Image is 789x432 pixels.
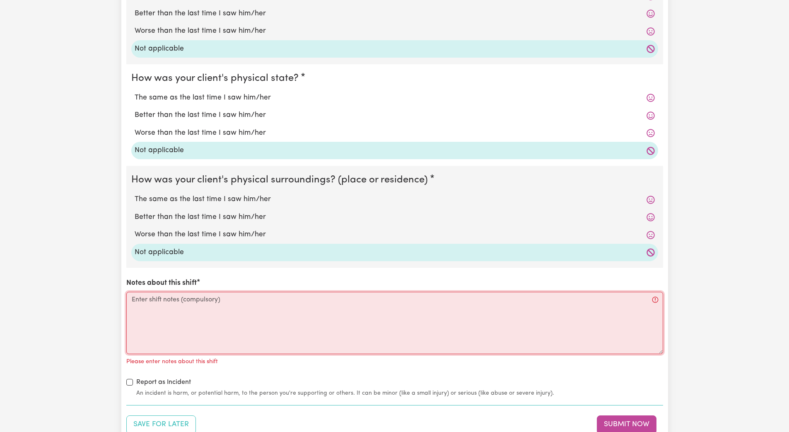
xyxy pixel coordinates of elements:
label: Better than the last time I saw him/her [135,110,655,121]
label: Better than the last time I saw him/her [135,212,655,223]
label: Not applicable [135,145,655,156]
label: Notes about this shift [126,278,197,289]
label: Not applicable [135,44,655,54]
label: Worse than the last time I saw him/her [135,229,655,240]
label: Better than the last time I saw him/her [135,8,655,19]
label: Report as Incident [136,377,191,387]
legend: How was your client's physical surroundings? (place or residence) [131,172,431,187]
label: Worse than the last time I saw him/her [135,26,655,36]
legend: How was your client's physical state? [131,71,302,86]
label: The same as the last time I saw him/her [135,194,655,205]
small: An incident is harm, or potential harm, to the person you're supporting or others. It can be mino... [136,389,663,398]
label: The same as the last time I saw him/her [135,92,655,103]
p: Please enter notes about this shift [126,357,218,366]
label: Not applicable [135,247,655,258]
label: Worse than the last time I saw him/her [135,128,655,138]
